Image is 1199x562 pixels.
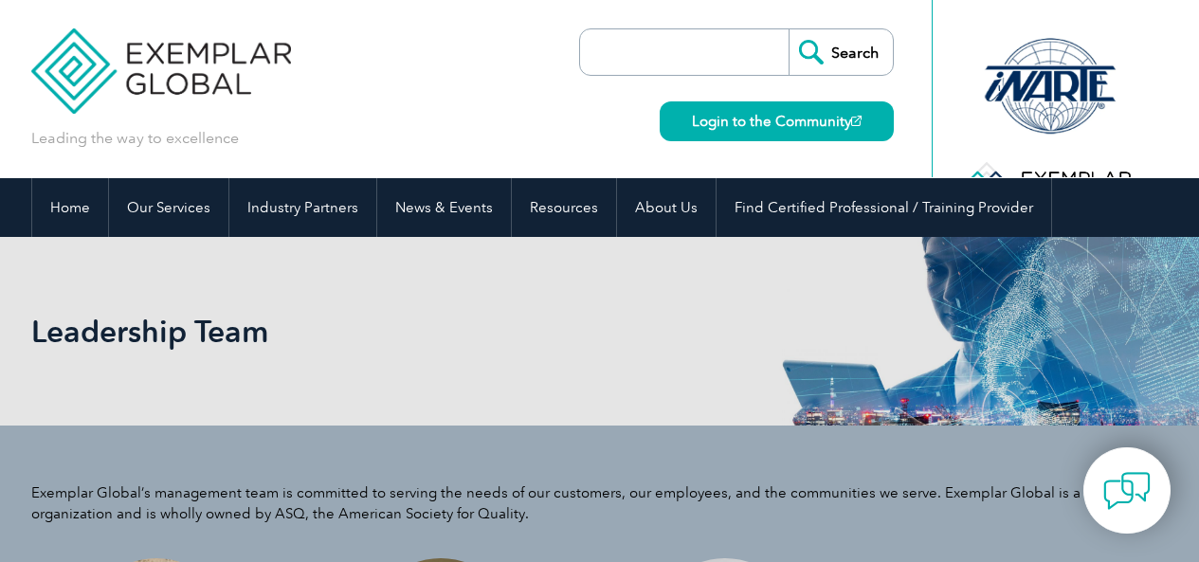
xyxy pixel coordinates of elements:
img: open_square.png [851,116,862,126]
img: contact-chat.png [1103,467,1151,515]
input: Search [789,29,893,75]
a: Our Services [109,178,228,237]
a: Find Certified Professional / Training Provider [717,178,1051,237]
a: Login to the Community [660,101,894,141]
a: News & Events [377,178,511,237]
p: Leading the way to excellence [31,128,239,149]
p: Exemplar Global’s management team is committed to serving the needs of our customers, our employe... [31,482,1169,524]
h1: Leadership Team [31,313,759,350]
a: Home [32,178,108,237]
a: About Us [617,178,716,237]
a: Resources [512,178,616,237]
a: Industry Partners [229,178,376,237]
